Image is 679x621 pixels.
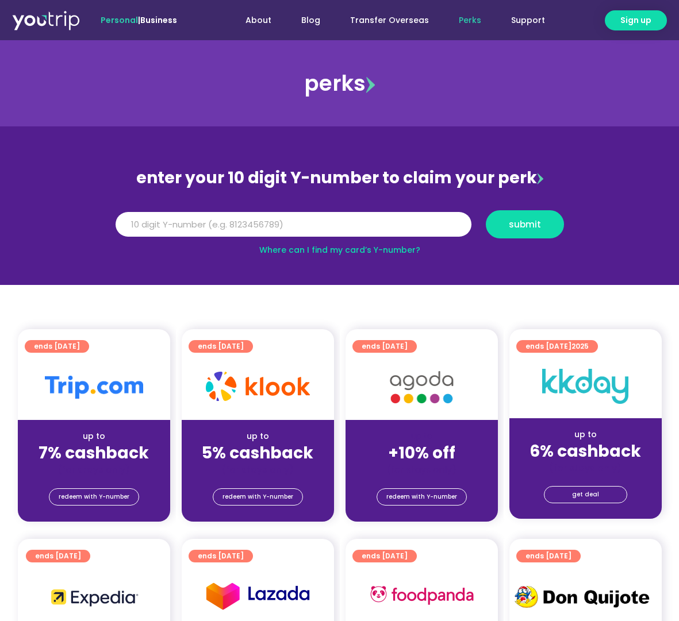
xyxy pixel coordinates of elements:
strong: 5% cashback [202,442,313,464]
a: redeem with Y-number [377,488,467,506]
span: ends [DATE] [525,340,589,353]
a: ends [DATE]2025 [516,340,598,353]
span: up to [411,430,432,442]
div: (for stays only) [355,464,489,476]
span: redeem with Y-number [386,489,457,505]
div: up to [519,429,653,441]
span: redeem with Y-number [59,489,129,505]
div: up to [27,430,161,442]
a: ends [DATE] [25,340,89,353]
a: ends [DATE] [516,550,581,562]
a: redeem with Y-number [49,488,139,506]
a: ends [DATE] [189,340,253,353]
a: get deal [544,486,627,503]
a: ends [DATE] [352,550,417,562]
span: ends [DATE] [362,340,408,353]
a: About [231,10,286,31]
span: 2025 [571,341,589,351]
strong: +10% off [388,442,455,464]
a: Support [496,10,560,31]
div: (for stays only) [191,464,325,476]
span: submit [509,220,541,229]
div: up to [191,430,325,442]
a: ends [DATE] [189,550,253,562]
a: Business [140,14,177,26]
div: (for stays only) [27,464,161,476]
strong: 7% cashback [39,442,149,464]
span: ends [DATE] [362,550,408,562]
a: Perks [444,10,496,31]
a: Sign up [605,10,667,30]
button: submit [486,210,564,238]
span: Sign up [620,14,651,26]
span: ends [DATE] [198,340,244,353]
div: enter your 10 digit Y-number to claim your perk [110,163,570,193]
a: ends [DATE] [26,550,90,562]
span: redeem with Y-number [223,489,293,505]
span: ends [DATE] [35,550,81,562]
div: (for stays only) [519,462,653,474]
span: ends [DATE] [198,550,244,562]
a: Blog [286,10,335,31]
nav: Menu [208,10,560,31]
span: get deal [572,487,599,503]
a: ends [DATE] [352,340,417,353]
span: Personal [101,14,138,26]
span: ends [DATE] [525,550,571,562]
form: Y Number [116,210,564,247]
a: Where can I find my card’s Y-number? [259,244,420,256]
span: ends [DATE] [34,340,80,353]
a: Transfer Overseas [335,10,444,31]
input: 10 digit Y-number (e.g. 8123456789) [116,212,471,237]
span: | [101,14,177,26]
strong: 6% cashback [530,440,641,462]
a: redeem with Y-number [213,488,303,506]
